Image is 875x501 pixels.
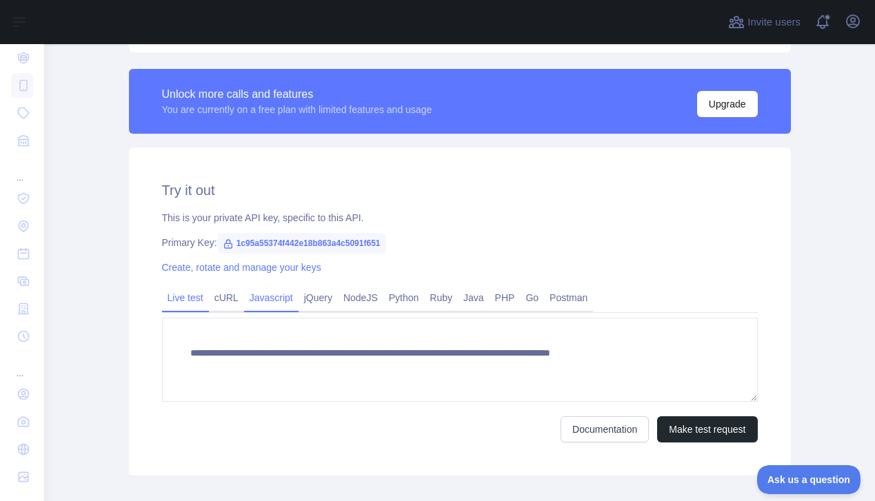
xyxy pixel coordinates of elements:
a: Java [458,287,490,309]
a: PHP [490,287,521,309]
a: jQuery [299,287,338,309]
div: Primary Key: [162,236,758,249]
iframe: Toggle Customer Support [757,465,861,494]
a: Python [383,287,425,309]
button: Upgrade [697,91,758,117]
div: Unlock more calls and features [162,86,432,103]
a: Create, rotate and manage your keys [162,262,321,273]
span: Invite users [747,14,801,30]
span: 1c95a55374f442e18b863a4c5091f651 [217,233,386,254]
div: ... [11,351,33,379]
div: This is your private API key, specific to this API. [162,211,758,225]
button: Invite users [725,11,803,33]
button: Make test request [657,416,757,442]
a: cURL [209,287,244,309]
h2: Try it out [162,181,758,200]
a: Live test [162,287,209,309]
div: You are currently on a free plan with limited features and usage [162,103,432,116]
a: NodeJS [338,287,383,309]
a: Documentation [561,416,649,442]
a: Go [520,287,544,309]
a: Javascript [244,287,299,309]
div: ... [11,156,33,183]
a: Postman [544,287,593,309]
a: Ruby [424,287,458,309]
